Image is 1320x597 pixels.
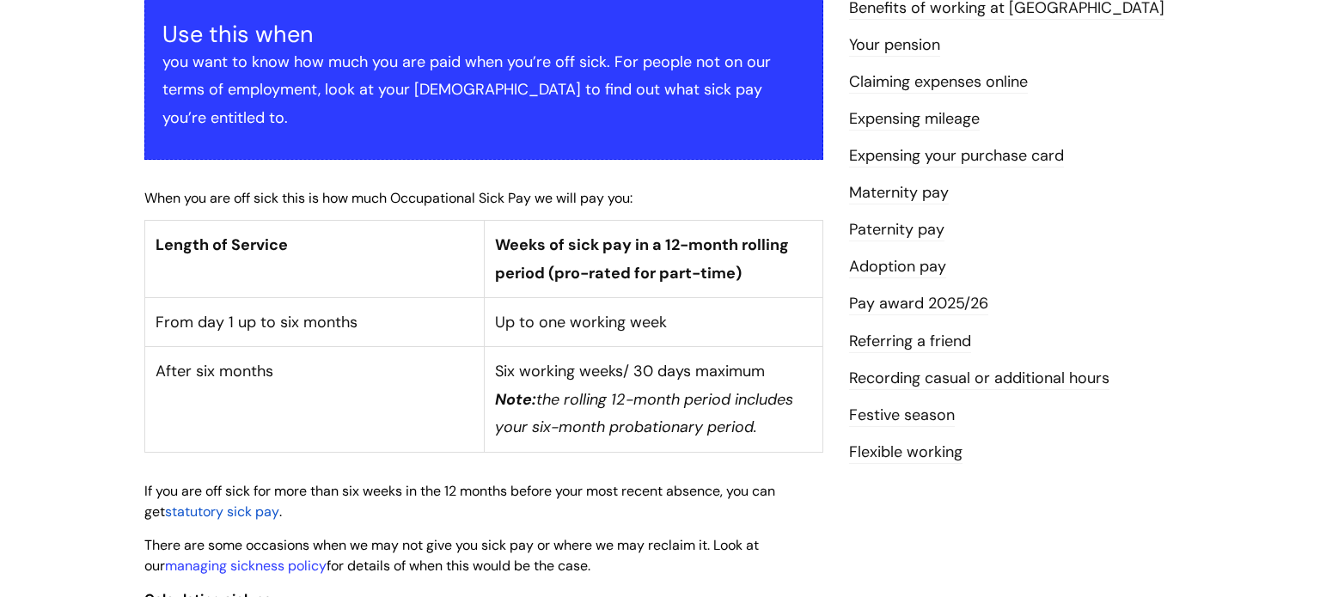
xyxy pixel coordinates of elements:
[495,389,793,437] em: the rolling 12-month period includes your six-month probationary period.
[144,482,775,521] span: If you are off sick for more than six weeks in the 12 months before your most recent absence, you...
[849,219,944,241] a: Paternity pay
[849,368,1109,390] a: Recording casual or additional hours
[849,293,988,315] a: Pay award 2025/26
[849,442,962,464] a: Flexible working
[849,405,955,427] a: Festive season
[145,347,485,452] td: After six months
[849,256,946,278] a: Adoption pay
[849,71,1028,94] a: Claiming expenses online
[484,347,823,452] td: Six working weeks/ 30 days maximum
[484,298,823,347] td: Up to one working week
[162,21,805,48] h3: Use this when
[144,536,759,576] span: There are some occasions when we may not give you sick pay or where we may reclaim it. Look at ou...
[495,389,536,410] em: Note:
[849,182,949,204] a: Maternity pay
[484,221,823,298] th: Weeks of sick pay in a 12-month rolling period (pro-rated for part-time)
[165,557,327,575] a: managing sickness policy
[144,189,632,207] span: When you are off sick this is how much Occupational Sick Pay we will pay you:
[165,503,279,521] a: statutory sick pay
[162,48,805,131] p: you want to know how much you are paid when you’re off sick. For people not on our terms of emplo...
[849,145,1064,168] a: Expensing your purchase card
[279,503,282,521] span: .
[849,34,940,57] a: Your pension
[849,331,971,353] a: Referring a friend
[145,298,485,347] td: From day 1 up to six months
[849,108,980,131] a: Expensing mileage
[145,221,485,298] th: Length of Service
